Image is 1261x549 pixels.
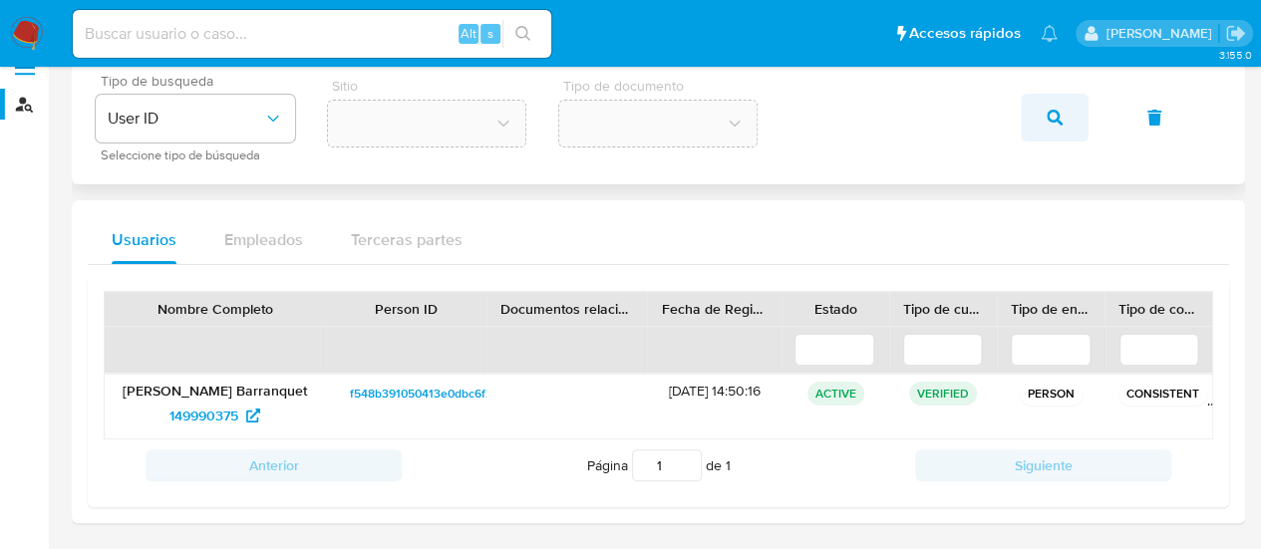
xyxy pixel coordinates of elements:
[1041,25,1058,42] a: Notificaciones
[909,23,1021,44] span: Accesos rápidos
[502,20,543,48] button: search-icon
[1225,23,1246,44] a: Salir
[73,21,551,47] input: Buscar usuario o caso...
[1105,24,1218,43] p: federico.dibella@mercadolibre.com
[1218,47,1251,63] span: 3.155.0
[461,24,476,43] span: Alt
[487,24,493,43] span: s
